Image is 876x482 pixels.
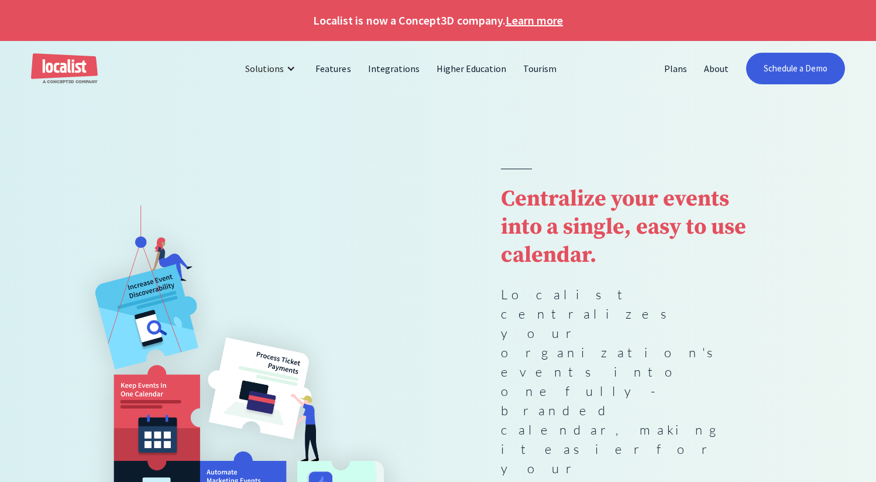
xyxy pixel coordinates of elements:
a: Learn more [506,12,563,29]
a: home [31,53,98,84]
a: Plans [656,54,696,83]
a: Features [307,54,359,83]
a: Schedule a Demo [746,53,845,84]
a: Tourism [515,54,565,83]
a: Higher Education [428,54,516,83]
strong: Centralize your events into a single, easy to use calendar. [501,185,747,269]
div: Solutions [245,61,284,76]
a: About [696,54,737,83]
div: Solutions [236,54,307,83]
a: Integrations [360,54,428,83]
